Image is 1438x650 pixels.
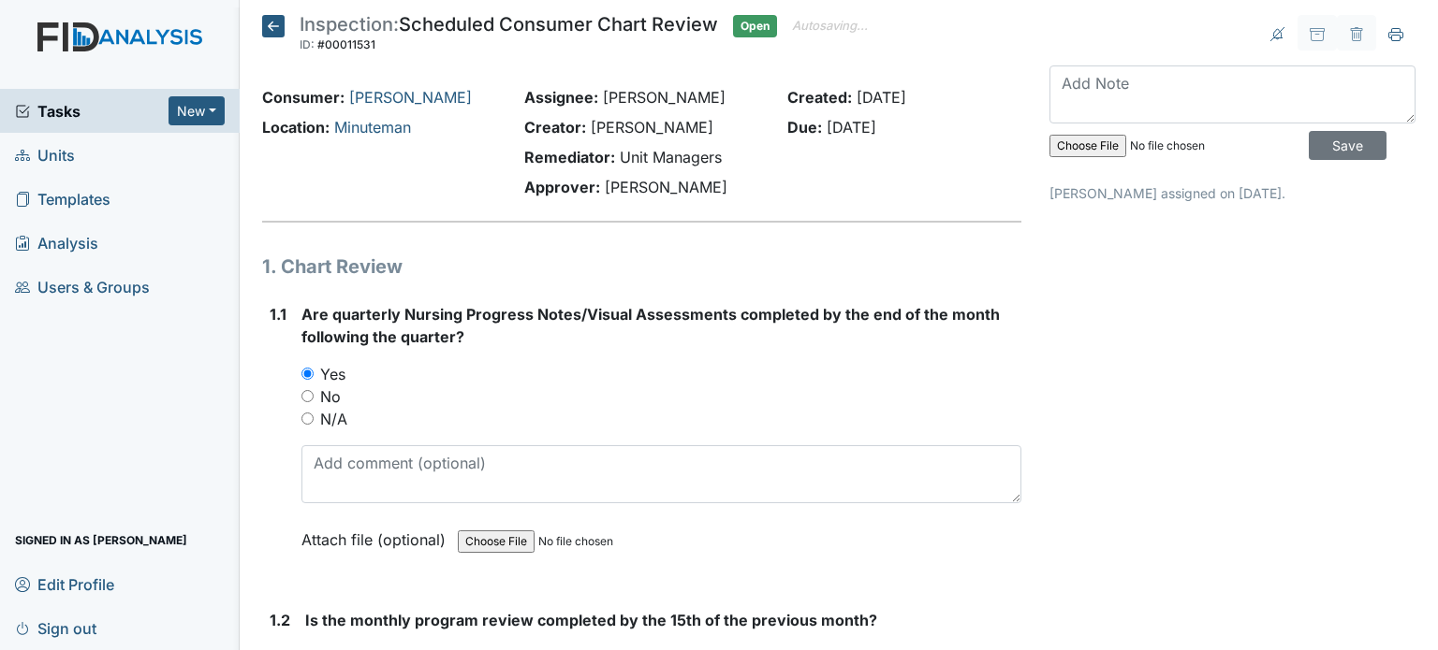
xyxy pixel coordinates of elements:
[524,148,615,166] strong: Remediator:
[15,526,187,555] span: Signed in as [PERSON_NAME]
[15,570,114,599] span: Edit Profile
[605,178,727,196] span: [PERSON_NAME]
[270,609,290,631] label: 1.2
[857,88,906,107] span: [DATE]
[300,13,399,36] span: Inspection:
[524,118,586,137] strong: Creator:
[1309,131,1387,160] input: Save
[262,253,1021,281] h1: 1. Chart Review
[305,611,877,629] span: Is the monthly program review completed by the 15th of the previous month?
[15,614,96,643] span: Sign out
[787,118,822,137] strong: Due:
[262,118,330,137] strong: Location:
[827,118,876,137] span: [DATE]
[349,88,472,107] a: [PERSON_NAME]
[787,88,852,107] strong: Created:
[270,303,286,325] label: 1.1
[301,412,314,425] input: N/A
[301,518,453,551] label: Attach file (optional)
[524,178,600,196] strong: Approver:
[15,228,98,257] span: Analysis
[301,305,1000,346] span: Are quarterly Nursing Progress Notes/Visual Assessments completed by the end of the month followi...
[317,37,375,51] span: #00011531
[792,15,868,32] em: Autosaving...
[301,390,314,402] input: No
[733,15,777,37] span: Open
[300,15,718,56] div: Scheduled Consumer Chart Review
[300,37,315,51] span: ID:
[603,88,726,107] span: [PERSON_NAME]
[15,184,110,213] span: Templates
[620,148,722,166] span: Unit Managers
[15,272,150,301] span: Users & Groups
[320,408,347,430] label: N/A
[169,96,225,125] button: New
[524,88,598,107] strong: Assignee:
[15,100,169,123] a: Tasks
[262,88,345,107] strong: Consumer:
[591,118,713,137] span: [PERSON_NAME]
[15,140,75,169] span: Units
[301,368,314,380] input: Yes
[320,363,345,385] label: Yes
[1049,183,1416,203] p: [PERSON_NAME] assigned on [DATE].
[334,118,411,137] a: Minuteman
[320,385,341,408] label: No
